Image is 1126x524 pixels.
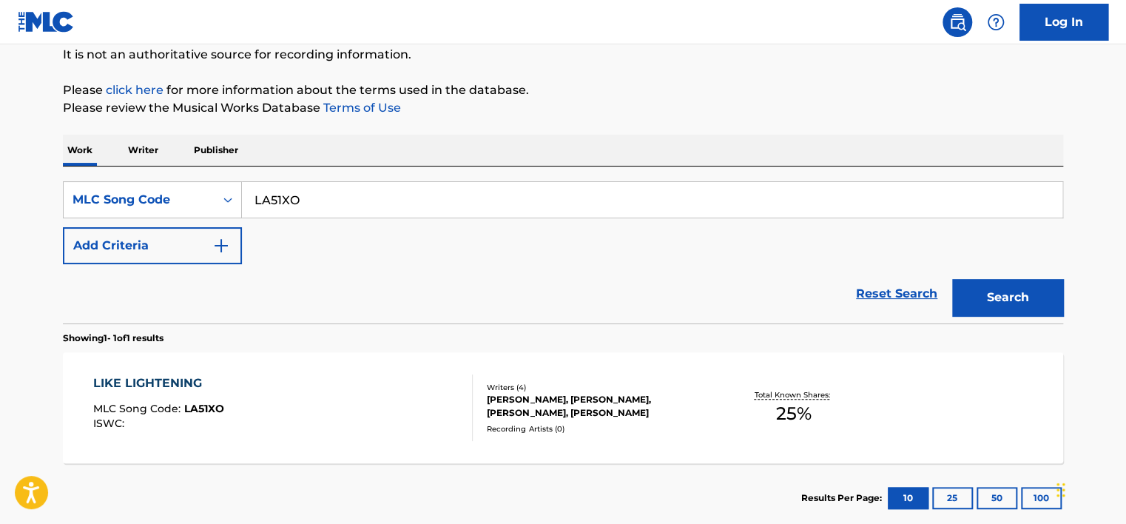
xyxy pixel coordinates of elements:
[943,7,972,37] a: Public Search
[776,400,812,427] span: 25 %
[73,191,206,209] div: MLC Song Code
[888,487,928,509] button: 10
[849,278,945,310] a: Reset Search
[189,135,243,166] p: Publisher
[1021,487,1062,509] button: 100
[1019,4,1108,41] a: Log In
[320,101,401,115] a: Terms of Use
[63,99,1063,117] p: Please review the Musical Works Database
[1052,453,1126,524] div: চ্যাট উইজেট
[952,279,1063,316] button: Search
[63,46,1063,64] p: It is not an authoritative source for recording information.
[124,135,163,166] p: Writer
[63,81,1063,99] p: Please for more information about the terms used in the database.
[948,13,966,31] img: search
[487,382,710,393] div: Writers ( 4 )
[1052,453,1126,524] iframe: Chat Widget
[184,402,224,415] span: LA51XO
[801,491,886,505] p: Results Per Page:
[63,352,1063,463] a: LIKE LIGHTENINGMLC Song Code:LA51XOISWC:Writers (4)[PERSON_NAME], [PERSON_NAME], [PERSON_NAME], [...
[63,332,163,345] p: Showing 1 - 1 of 1 results
[106,83,163,97] a: click here
[212,237,230,255] img: 9d2ae6d4665cec9f34b9.svg
[981,7,1011,37] div: Help
[487,423,710,434] div: Recording Artists ( 0 )
[987,13,1005,31] img: help
[93,402,184,415] span: MLC Song Code :
[63,227,242,264] button: Add Criteria
[93,417,128,430] span: ISWC :
[18,11,75,33] img: MLC Logo
[1056,468,1065,512] div: টেনে আনুন
[977,487,1017,509] button: 50
[754,389,833,400] p: Total Known Shares:
[932,487,973,509] button: 25
[63,135,97,166] p: Work
[63,181,1063,323] form: Search Form
[487,393,710,420] div: [PERSON_NAME], [PERSON_NAME], [PERSON_NAME], [PERSON_NAME]
[93,374,224,392] div: LIKE LIGHTENING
